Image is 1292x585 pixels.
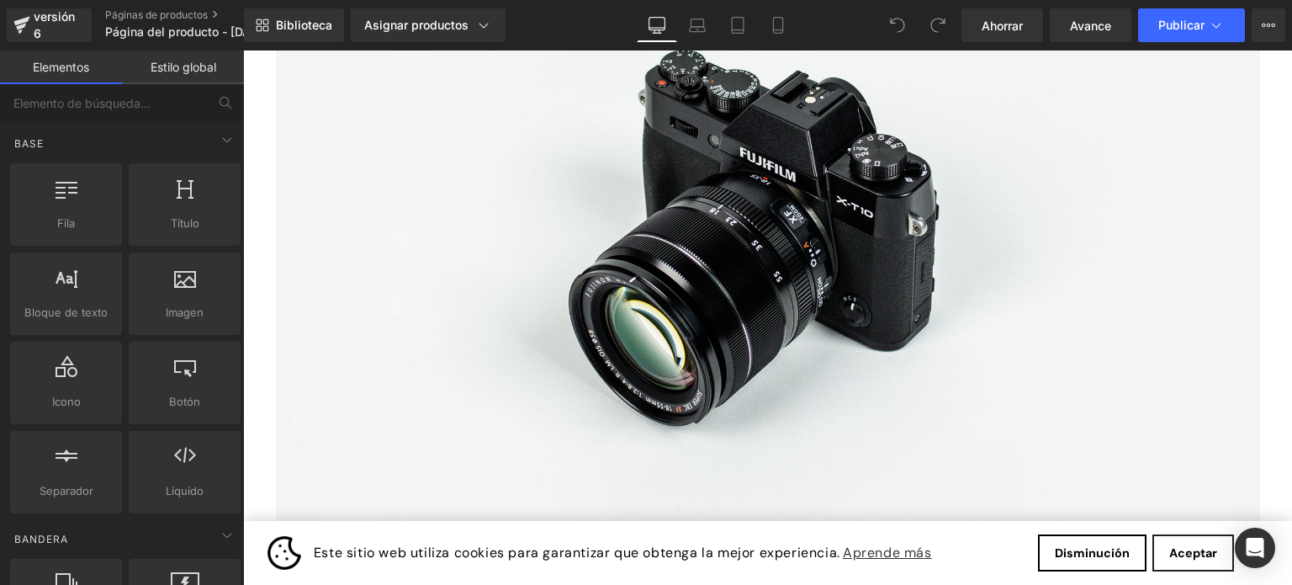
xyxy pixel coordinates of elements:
font: Botón [169,395,200,408]
font: Fila [57,216,75,230]
font: Imagen [166,306,204,319]
img: logo [24,486,58,519]
a: versión 6 [7,8,92,42]
a: Tableta [717,8,758,42]
font: Páginas de productos [105,8,208,21]
button: Deshacer [881,8,914,42]
a: Aprende más [597,490,691,515]
font: versión 6 [34,9,75,40]
font: Asignar productos [364,18,469,32]
button: Más [1252,8,1285,42]
div: Abrir Intercom Messenger [1235,528,1275,568]
font: Ahorrar [982,19,1023,33]
a: Avance [1050,8,1131,42]
font: Icono [52,395,81,408]
font: Elementos [33,60,89,74]
font: Avance [1070,19,1111,33]
font: Bloque de texto [24,306,108,319]
font: Disminución [812,495,887,510]
font: Estilo global [151,60,216,74]
font: Publicar [1158,18,1205,32]
button: Rehacer [921,8,955,42]
a: Nueva Biblioteca [244,8,344,42]
font: Separador [40,484,93,497]
font: Título [171,216,199,230]
font: Este sitio web utiliza cookies para garantizar que obtenga la mejor experiencia. [71,493,597,511]
font: Líquido [166,484,204,497]
button: Publicar [1138,8,1245,42]
font: Página del producto - [DATE][PERSON_NAME] 09:55:46 [105,24,419,39]
a: Móvil [758,8,798,42]
a: De oficina [637,8,677,42]
button: denegar cookies [795,484,903,521]
font: ✕ [1009,495,1019,509]
font: Biblioteca [276,18,332,32]
a: Páginas de productos [105,8,299,22]
button: permitir cookies [909,484,991,521]
font: Bandera [14,533,68,545]
font: Aceptar [926,495,974,510]
font: Aprende más [600,493,689,511]
a: Computadora portátil [677,8,717,42]
button: Descartar el mensaje de cookies [1003,497,1025,508]
font: Base [14,137,44,150]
